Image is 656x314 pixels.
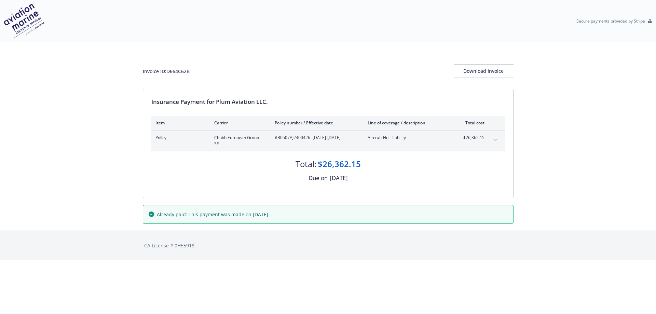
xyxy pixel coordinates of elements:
div: Invoice ID: D664C62B [143,68,190,75]
span: Chubb European Group SE [214,135,264,147]
button: Download Invoice [454,64,514,78]
div: Due on [309,174,328,182]
span: #B0507AJ2400426 - [DATE]-[DATE] [275,135,357,141]
span: Already paid: This payment was made on [DATE] [157,211,268,218]
div: $26,362.15 [318,158,361,170]
p: Secure payments provided by Stripe [576,18,645,24]
span: Aircraft Hull Liability [368,135,448,141]
div: Total cost [459,120,484,126]
div: PolicyChubb European Group SE#B0507AJ2400426- [DATE]-[DATE]Aircraft Hull Liability$26,362.15expan... [151,131,505,151]
div: Download Invoice [454,65,514,78]
div: Item [155,120,203,126]
div: CA License # 0H55918 [144,242,512,249]
div: [DATE] [330,174,348,182]
div: Insurance Payment for Plum Aviation LLC. [151,97,505,106]
span: $26,362.15 [459,135,484,141]
div: Policy number / Effective date [275,120,357,126]
button: expand content [490,135,501,146]
div: Total: [296,158,316,170]
div: Line of coverage / description [368,120,448,126]
span: Policy [155,135,203,141]
div: Carrier [214,120,264,126]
